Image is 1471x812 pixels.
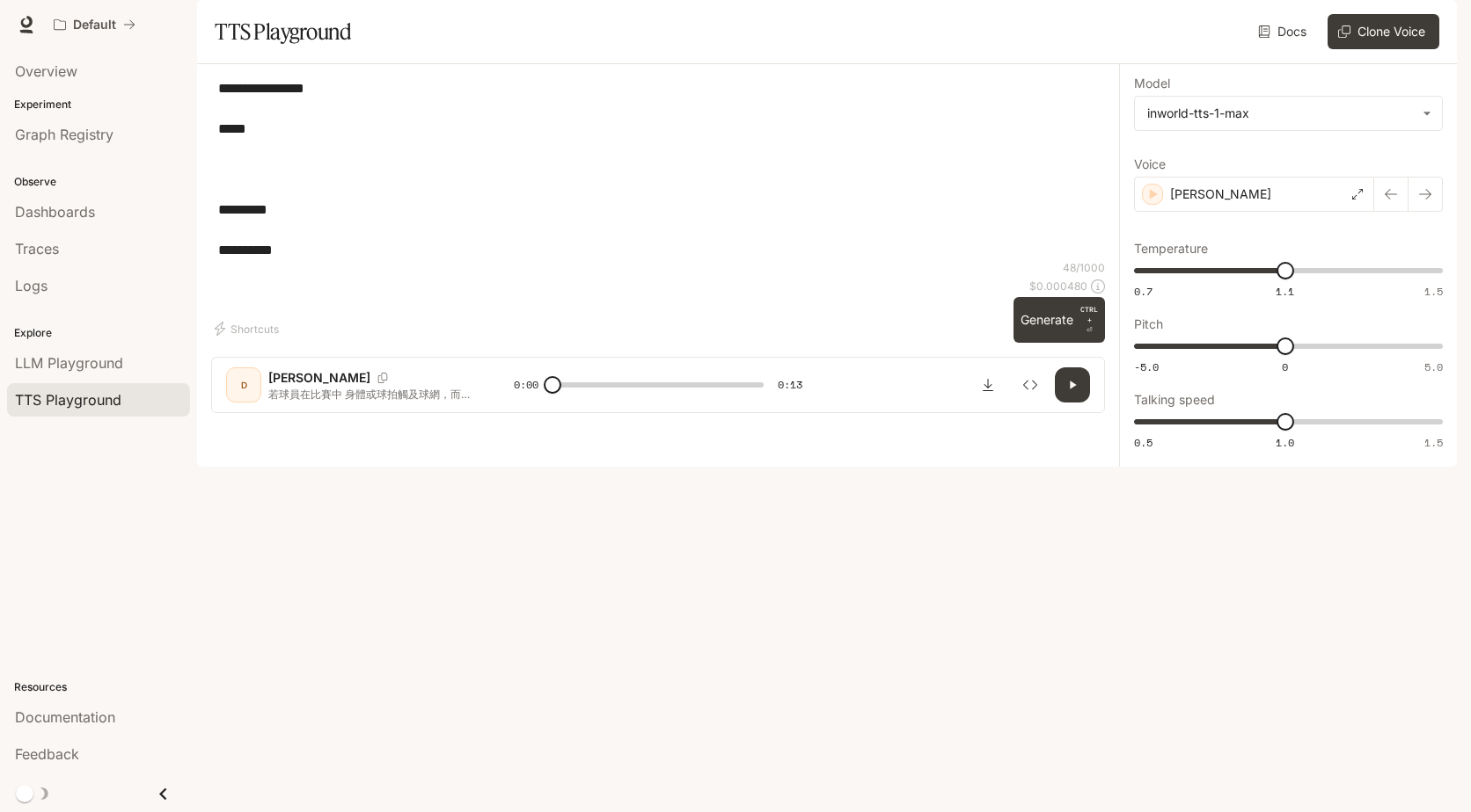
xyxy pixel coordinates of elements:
p: [PERSON_NAME] [268,369,370,387]
span: 0 [1282,359,1288,374]
span: 0.5 [1134,435,1153,450]
span: 1.5 [1424,435,1443,450]
button: GenerateCTRL +⏎ [1014,297,1105,343]
span: 5.0 [1424,359,1443,374]
div: inworld-tts-1-max [1135,97,1442,130]
button: Inspect [1013,367,1048,402]
button: Clone Voice [1328,14,1439,49]
button: Copy Voice ID [370,373,395,383]
a: Docs [1255,14,1314,49]
p: Voice [1134,158,1166,170]
span: 1.1 [1276,284,1294,299]
p: ⏎ [1080,304,1098,336]
span: -5.0 [1134,359,1159,374]
button: All workspaces [46,7,143,42]
span: 1.5 [1424,284,1443,299]
button: Shortcuts [211,315,286,343]
div: inworld-tts-1-max [1147,105,1414,122]
p: Talking speed [1134,394,1215,406]
button: Download audio [970,367,1006,402]
p: Temperature [1134,243,1208,255]
span: 0:13 [778,376,802,394]
span: 0:00 [514,376,538,394]
p: [PERSON_NAME] [1170,185,1271,203]
p: Pitch [1134,318,1163,330]
p: Model [1134,77,1170,90]
p: 若球員在比賽中 身體或球拍觸及球網，而擊的球過網且入對方界內，應判： 1. 該球有效 2. 該球失分 3. 重打 [268,387,472,402]
p: CTRL + [1080,304,1098,325]
p: Default [73,18,116,33]
span: 0.7 [1134,284,1153,299]
span: 1.0 [1276,435,1294,450]
div: D [230,371,258,399]
h1: TTS Playground [215,14,351,49]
